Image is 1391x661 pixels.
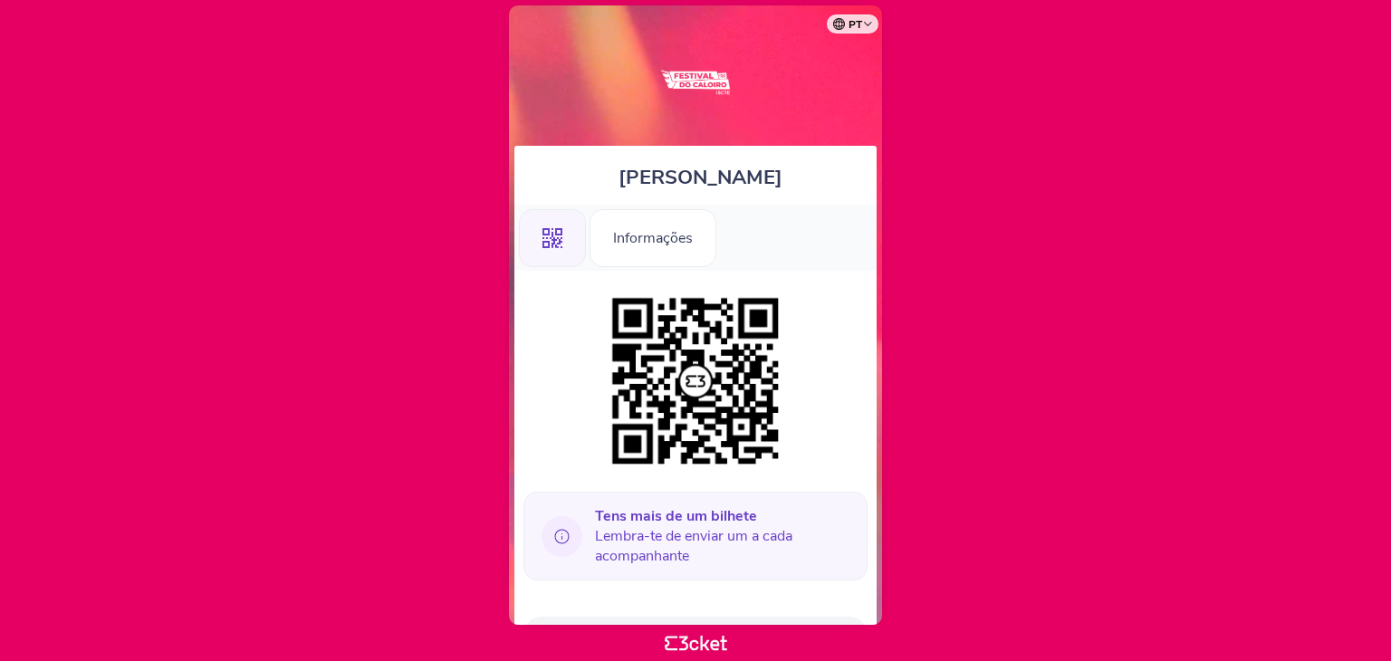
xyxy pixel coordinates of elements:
span: [PERSON_NAME] [619,164,782,191]
a: Informações [590,226,716,246]
div: Informações [590,209,716,267]
b: Tens mais de um bilhete [595,506,757,526]
img: Festival do Caloiro Iscte [650,24,741,137]
img: 355b3b4f54284041adf1345d6bea9934.png [603,289,788,474]
span: Lembra-te de enviar um a cada acompanhante [595,506,853,566]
